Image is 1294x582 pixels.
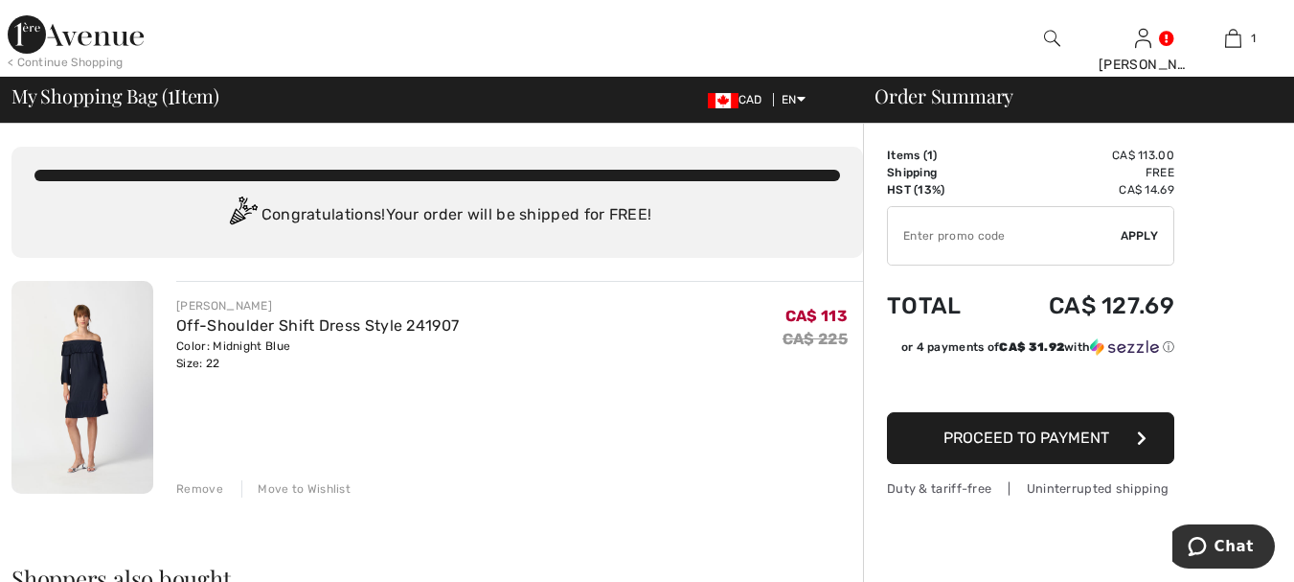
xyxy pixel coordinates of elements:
[993,181,1174,198] td: CA$ 14.69
[887,479,1174,498] div: Duty & tariff-free | Uninterrupted shipping
[1099,55,1188,75] div: [PERSON_NAME]
[785,307,848,325] span: CA$ 113
[943,429,1109,447] span: Proceed to Payment
[888,207,1121,265] input: Promo code
[34,197,840,235] div: Congratulations! Your order will be shipped for FREE!
[176,338,459,372] div: Color: Midnight Blue Size: 22
[1090,338,1159,356] img: Sezzle
[927,149,933,162] span: 1
[887,338,1174,362] div: or 4 payments ofCA$ 31.92withSezzle Click to learn more about Sezzle
[11,86,219,105] span: My Shopping Bag ( Item)
[851,86,1283,105] div: Order Summary
[8,54,124,71] div: < Continue Shopping
[1135,27,1151,50] img: My Info
[783,330,848,348] s: CA$ 225
[887,147,993,164] td: Items ( )
[993,273,1174,338] td: CA$ 127.69
[1121,227,1159,244] span: Apply
[993,164,1174,181] td: Free
[887,181,993,198] td: HST (13%)
[241,480,351,498] div: Move to Wishlist
[1172,524,1275,572] iframe: Opens a widget where you can chat to one of our agents
[176,480,223,498] div: Remove
[901,338,1174,356] div: or 4 payments of with
[1135,29,1151,47] a: Sign In
[8,15,144,54] img: 1ère Avenue
[1044,27,1060,50] img: search the website
[1251,30,1256,47] span: 1
[887,362,1174,406] iframe: PayPal-paypal
[993,147,1174,164] td: CA$ 113.00
[176,297,459,314] div: [PERSON_NAME]
[1225,27,1241,50] img: My Bag
[223,197,261,235] img: Congratulation2.svg
[708,93,738,108] img: Canadian Dollar
[782,93,806,106] span: EN
[1189,27,1278,50] a: 1
[11,281,153,494] img: Off-Shoulder Shift Dress Style 241907
[176,316,459,335] a: Off-Shoulder Shift Dress Style 241907
[887,412,1174,464] button: Proceed to Payment
[887,164,993,181] td: Shipping
[708,93,770,106] span: CAD
[168,81,174,106] span: 1
[887,273,993,338] td: Total
[999,340,1064,354] span: CA$ 31.92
